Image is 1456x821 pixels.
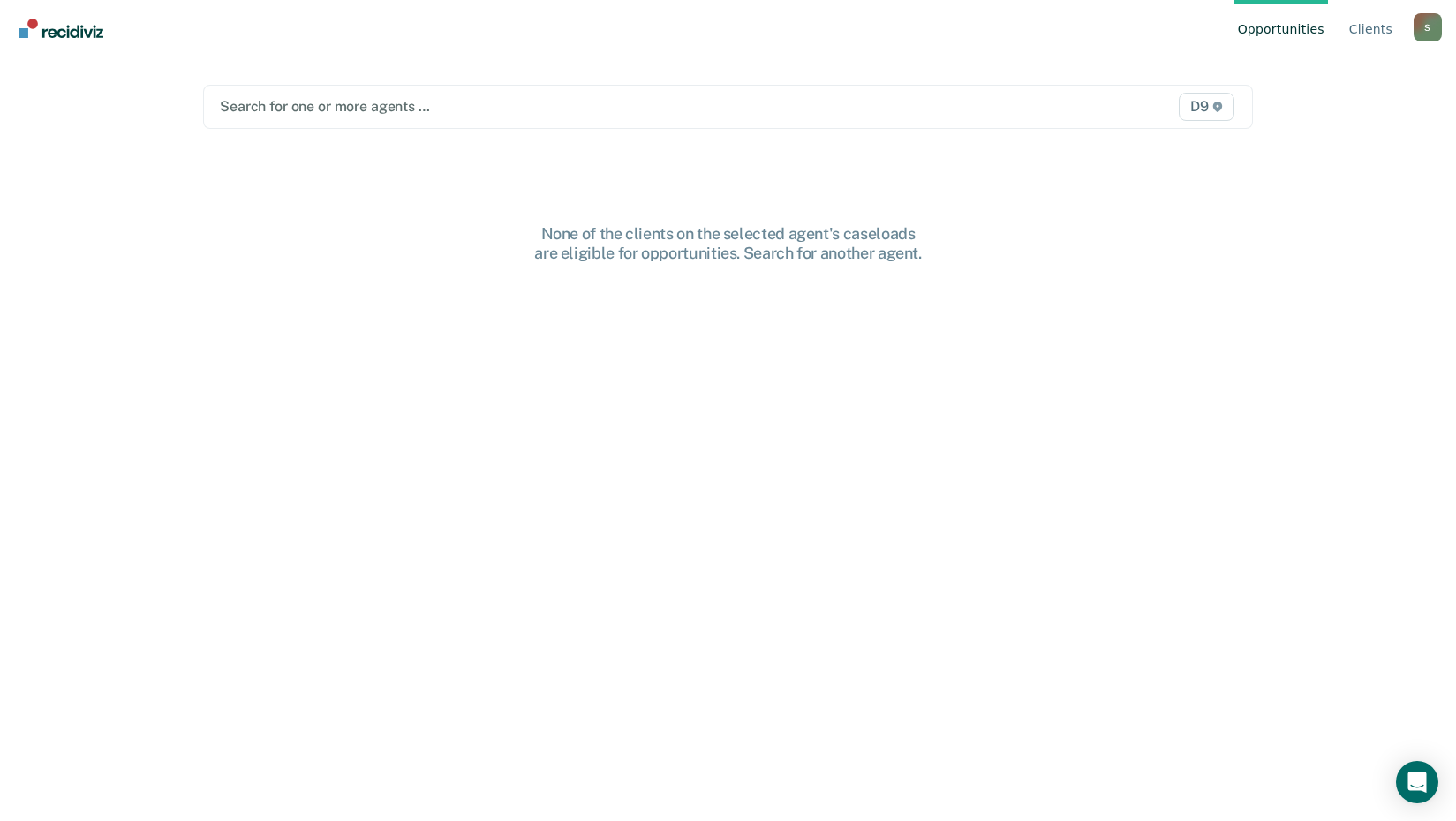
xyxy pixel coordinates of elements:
div: S [1414,13,1442,41]
div: None of the clients on the selected agent's caseloads are eligible for opportunities. Search for ... [446,224,1011,262]
div: Open Intercom Messenger [1396,761,1438,803]
button: Profile dropdown button [1414,13,1442,41]
span: D9 [1179,93,1234,121]
img: Recidiviz [19,19,103,38]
